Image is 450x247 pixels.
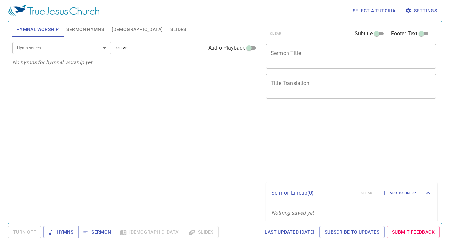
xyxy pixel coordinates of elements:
[170,25,186,34] span: Slides
[113,44,132,52] button: clear
[319,226,385,238] a: Subscribe to Updates
[16,25,59,34] span: Hymnal Worship
[263,106,403,180] iframe: from-child
[12,59,92,65] i: No hymns for hymnal worship yet
[325,228,379,236] span: Subscribe to Updates
[271,210,314,216] i: Nothing saved yet
[8,5,99,16] img: True Jesus Church
[265,228,314,236] span: Last updated [DATE]
[116,45,128,51] span: clear
[112,25,162,34] span: [DEMOGRAPHIC_DATA]
[382,190,416,196] span: Add to Lineup
[353,7,398,15] span: Select a tutorial
[392,228,435,236] span: Submit Feedback
[271,189,356,197] p: Sermon Lineup ( 0 )
[404,5,439,17] button: Settings
[350,5,401,17] button: Select a tutorial
[355,30,373,37] span: Subtitle
[378,189,420,197] button: Add to Lineup
[262,226,317,238] a: Last updated [DATE]
[49,228,73,236] span: Hymns
[66,25,104,34] span: Sermon Hymns
[208,44,245,52] span: Audio Playback
[406,7,437,15] span: Settings
[387,226,440,238] a: Submit Feedback
[43,226,79,238] button: Hymns
[266,182,438,204] div: Sermon Lineup(0)clearAdd to Lineup
[391,30,418,37] span: Footer Text
[84,228,111,236] span: Sermon
[78,226,116,238] button: Sermon
[100,43,109,53] button: Open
